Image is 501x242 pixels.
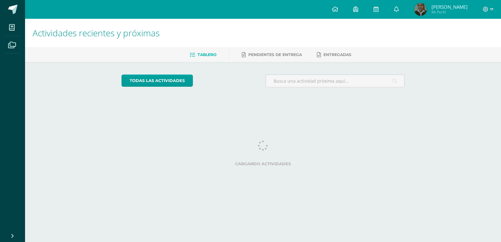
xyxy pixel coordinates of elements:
[121,162,405,166] label: Cargando actividades
[317,50,351,60] a: Entregadas
[431,4,467,10] span: [PERSON_NAME]
[431,9,467,15] span: Mi Perfil
[121,75,193,87] a: todas las Actividades
[414,3,427,16] img: 5b19bdf0a71bc9fcaa3d2f20a575f3f6.png
[242,50,302,60] a: Pendientes de entrega
[33,27,160,39] span: Actividades recientes y próximas
[266,75,405,87] input: Busca una actividad próxima aquí...
[198,52,216,57] span: Tablero
[248,52,302,57] span: Pendientes de entrega
[323,52,351,57] span: Entregadas
[190,50,216,60] a: Tablero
